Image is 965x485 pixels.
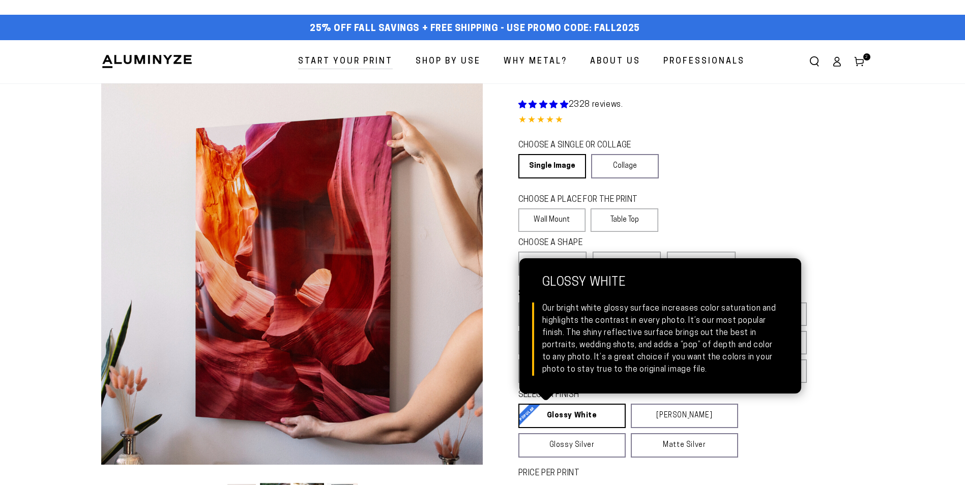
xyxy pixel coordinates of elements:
[298,54,393,69] span: Start Your Print
[518,194,649,206] legend: CHOOSE A PLACE FOR THE PRINT
[101,54,193,69] img: Aluminyze
[590,54,640,69] span: About Us
[591,208,658,232] label: Table Top
[518,389,714,401] legend: SELECT A FINISH
[518,359,573,383] label: 20x40
[518,404,626,428] a: Glossy White
[518,208,586,232] label: Wall Mount
[631,404,738,428] a: [PERSON_NAME]
[518,140,650,151] legend: CHOOSE A SINGLE OR COLLAGE
[631,433,738,458] a: Matte Silver
[542,302,778,376] div: Our bright white glossy surface increases color saturation and highlights the contrast in every p...
[582,48,648,75] a: About Us
[518,113,864,128] div: 4.85 out of 5.0 stars
[518,288,722,300] legend: SELECT A SIZE
[518,433,626,458] a: Glossy Silver
[613,257,641,269] span: Square
[803,50,826,73] summary: Search our site
[542,276,778,302] strong: Glossy White
[416,54,481,69] span: Shop By Use
[310,23,640,35] span: 25% off FALL Savings + Free Shipping - Use Promo Code: FALL2025
[496,48,575,75] a: Why Metal?
[518,302,573,326] label: 5x7
[518,237,651,249] legend: CHOOSE A SHAPE
[518,468,864,479] label: PRICE PER PRINT
[290,48,400,75] a: Start Your Print
[865,53,868,60] span: 2
[518,331,573,354] label: 10x20
[663,54,745,69] span: Professionals
[656,48,752,75] a: Professionals
[504,54,567,69] span: Why Metal?
[408,48,488,75] a: Shop By Use
[518,154,586,178] a: Single Image
[532,257,573,269] span: Rectangle
[591,154,659,178] a: Collage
